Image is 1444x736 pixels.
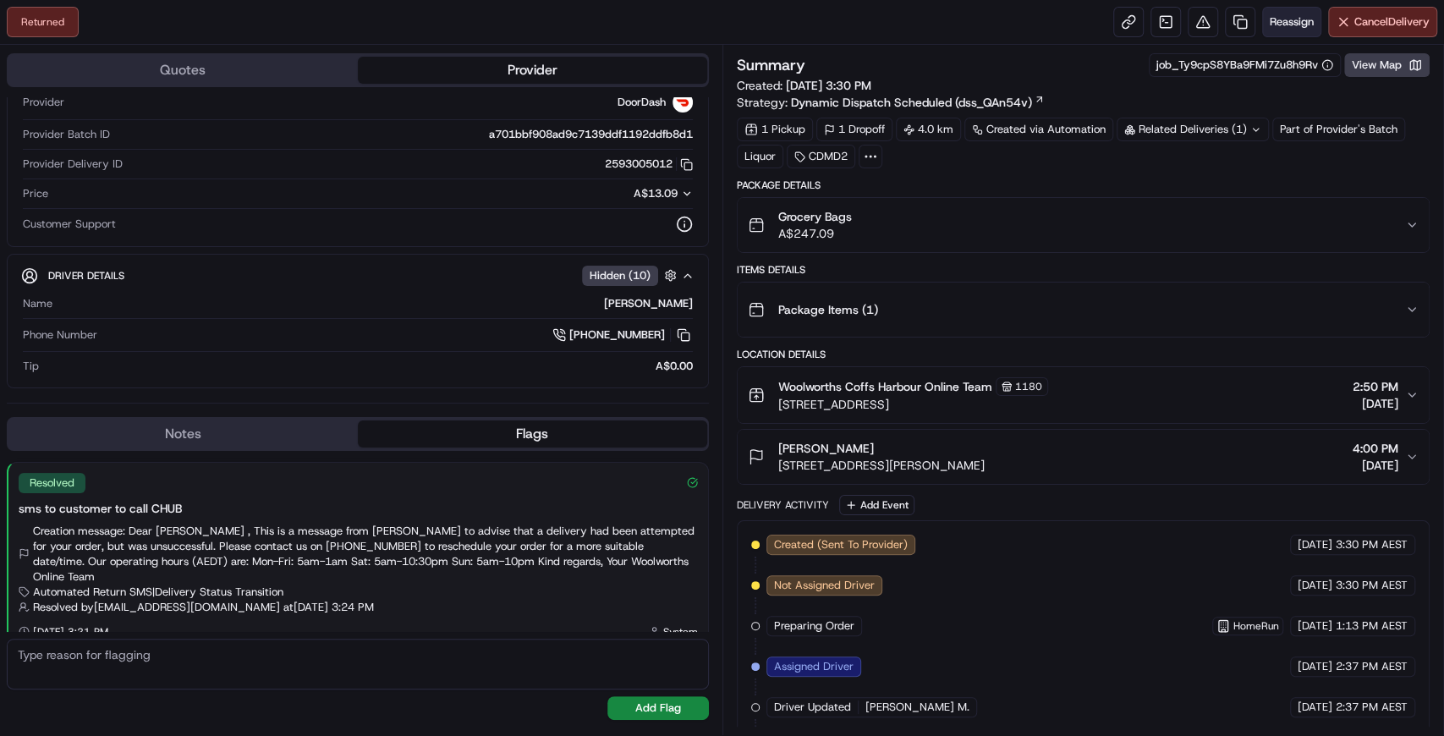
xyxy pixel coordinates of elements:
span: Resolved by [EMAIL_ADDRESS][DOMAIN_NAME] [33,600,280,615]
div: Location Details [737,348,1430,361]
button: Grocery BagsA$247.09 [738,198,1430,252]
span: Creation message: Dear [PERSON_NAME] , This is a message from [PERSON_NAME] to advise that a deli... [33,524,698,585]
span: Driver Details [48,269,124,283]
div: A$0.00 [46,359,693,374]
span: 1:13 PM AEST [1336,618,1408,634]
span: [DATE] [1353,395,1398,412]
span: Dynamic Dispatch Scheduled (dss_QAn54v) [791,94,1032,111]
span: Woolworths Coffs Harbour Online Team [778,378,992,395]
a: Dynamic Dispatch Scheduled (dss_QAn54v) [791,94,1045,111]
span: Preparing Order [774,618,854,634]
span: HomeRun [1233,619,1279,633]
div: Related Deliveries (1) [1117,118,1269,141]
span: Name [23,296,52,311]
span: A$247.09 [778,225,852,242]
span: DoorDash [618,95,666,110]
button: CancelDelivery [1328,7,1437,37]
div: Delivery Activity [737,498,829,512]
span: [DATE] [1298,659,1332,674]
span: [DATE] [1298,618,1332,634]
a: Created via Automation [964,118,1113,141]
button: Reassign [1262,7,1321,37]
div: 1 Pickup [737,118,813,141]
button: [PERSON_NAME][STREET_ADDRESS][PERSON_NAME]4:00 PM[DATE] [738,430,1430,484]
span: 3:30 PM AEST [1336,537,1408,552]
span: Cancel Delivery [1354,14,1430,30]
span: [PERSON_NAME] [778,440,874,457]
button: A$13.09 [544,186,693,201]
span: [DATE] [1353,457,1398,474]
span: A$13.09 [634,186,678,200]
div: [PERSON_NAME] [59,296,693,311]
span: Phone Number [23,327,97,343]
span: [DATE] [1298,537,1332,552]
span: [STREET_ADDRESS] [778,396,1048,413]
button: Add Event [839,495,914,515]
span: 1180 [1015,380,1042,393]
span: [DATE] [1298,578,1332,593]
span: Not Assigned Driver [774,578,875,593]
div: CDMD2 [787,145,855,168]
span: Driver Updated [774,700,851,715]
a: [PHONE_NUMBER] [552,326,693,344]
div: Liquor [737,145,783,168]
span: System [663,625,698,639]
span: 2:37 PM AEST [1336,700,1408,715]
span: [DATE] [1298,700,1332,715]
span: Hidden ( 10 ) [590,268,651,283]
span: Created: [737,77,871,94]
button: Provider [358,57,707,84]
span: Grocery Bags [778,208,852,225]
span: 2:37 PM AEST [1336,659,1408,674]
span: [DATE] 3:21 PM [33,625,108,639]
span: Provider [23,95,64,110]
span: Reassign [1270,14,1314,30]
span: Price [23,186,48,201]
button: View Map [1344,53,1430,77]
button: Quotes [8,57,358,84]
div: 1 Dropoff [816,118,892,141]
button: Driver DetailsHidden (10) [21,261,695,289]
span: 3:30 PM AEST [1336,578,1408,593]
button: Woolworths Coffs Harbour Online Team1180[STREET_ADDRESS]2:50 PM[DATE] [738,367,1430,423]
button: 2593005012 [605,157,693,172]
div: Resolved [19,473,85,493]
span: [DATE] 3:30 PM [786,78,871,93]
span: a701bbf908ad9c7139ddf1192ddfb8d1 [489,127,693,142]
button: Notes [8,420,358,448]
div: sms to customer to call CHUB [19,500,698,517]
span: Tip [23,359,39,374]
div: Package Details [737,179,1430,192]
span: Customer Support [23,217,116,232]
span: 4:00 PM [1353,440,1398,457]
span: 2:50 PM [1353,378,1398,395]
h3: Summary [737,58,805,73]
span: Assigned Driver [774,659,854,674]
span: Provider Batch ID [23,127,110,142]
span: [STREET_ADDRESS][PERSON_NAME] [778,457,985,474]
span: Provider Delivery ID [23,157,123,172]
span: Automated Return SMS | Delivery Status Transition [33,585,283,600]
div: Items Details [737,263,1430,277]
img: doordash_logo_v2.png [673,92,693,113]
span: at [DATE] 3:24 PM [283,600,374,615]
span: Created (Sent To Provider) [774,537,908,552]
div: Strategy: [737,94,1045,111]
span: Package Items ( 1 ) [778,301,878,318]
span: [PHONE_NUMBER] [569,327,665,343]
button: Hidden (10) [582,265,681,286]
button: job_Ty9cpS8YBa9FMi7Zu8h9Rv [1156,58,1333,73]
button: Add Flag [607,696,709,720]
div: 4.0 km [896,118,961,141]
button: Package Items (1) [738,283,1430,337]
span: [PERSON_NAME] M. [865,700,969,715]
button: Flags [358,420,707,448]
